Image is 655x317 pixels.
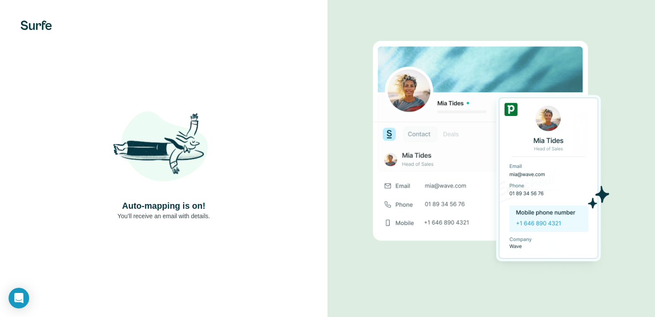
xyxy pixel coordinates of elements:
[9,288,29,308] div: Open Intercom Messenger
[112,97,215,200] img: Shaka Illustration
[373,41,610,276] img: Download Success
[21,21,52,30] img: Surfe's logo
[122,200,205,212] h4: Auto-mapping is on!
[117,212,210,220] p: You’ll receive an email with details.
